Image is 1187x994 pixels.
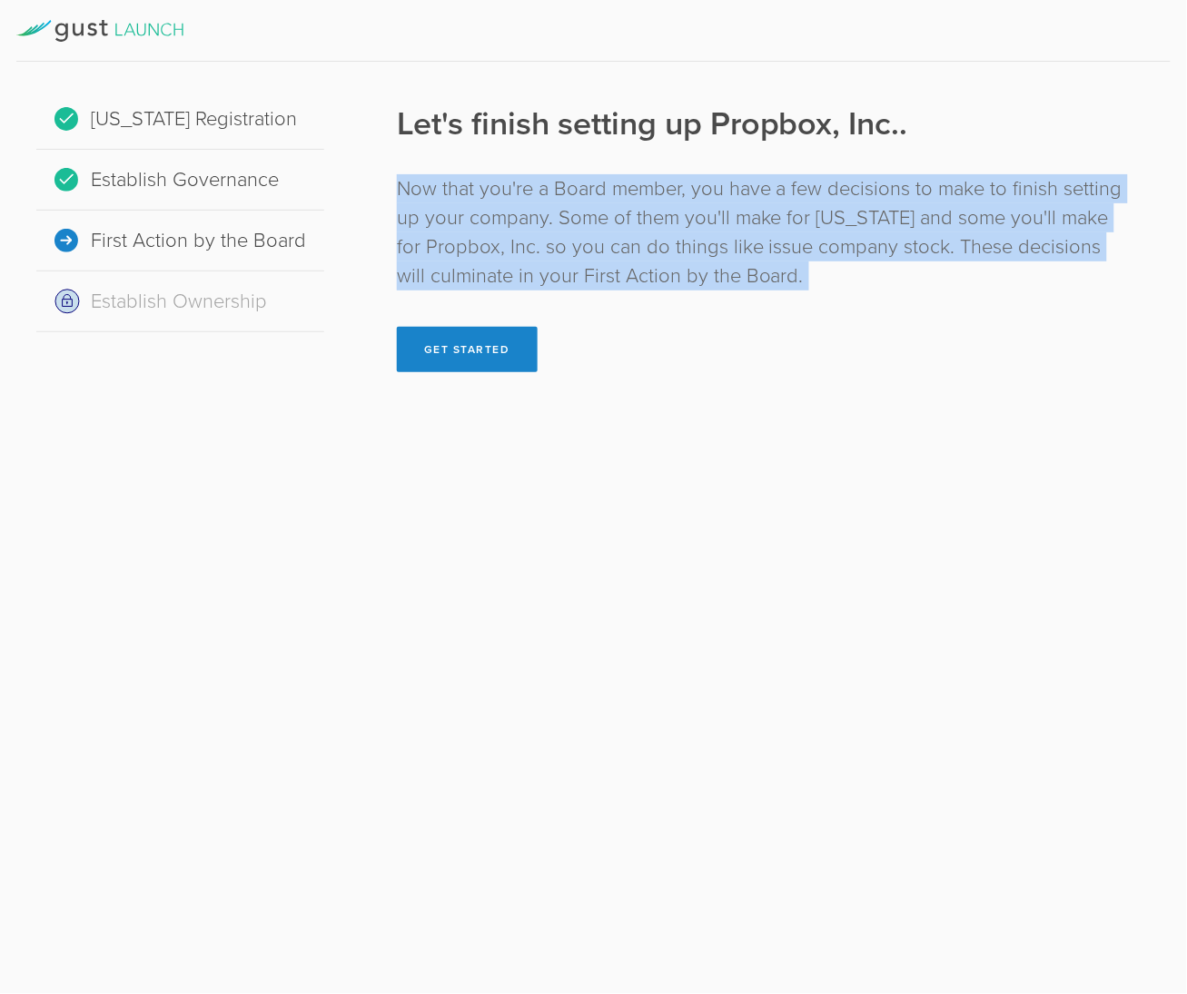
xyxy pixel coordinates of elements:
[36,150,324,211] div: Establish Governance
[36,89,324,150] div: [US_STATE] Registration
[397,327,538,372] button: Get Started
[397,174,1126,290] div: Now that you're a Board member, you have a few decisions to make to finish setting up your compan...
[36,271,324,332] div: Establish Ownership
[36,211,324,271] div: First Action by the Board
[397,102,1126,147] h1: Let's finish setting up Propbox, Inc..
